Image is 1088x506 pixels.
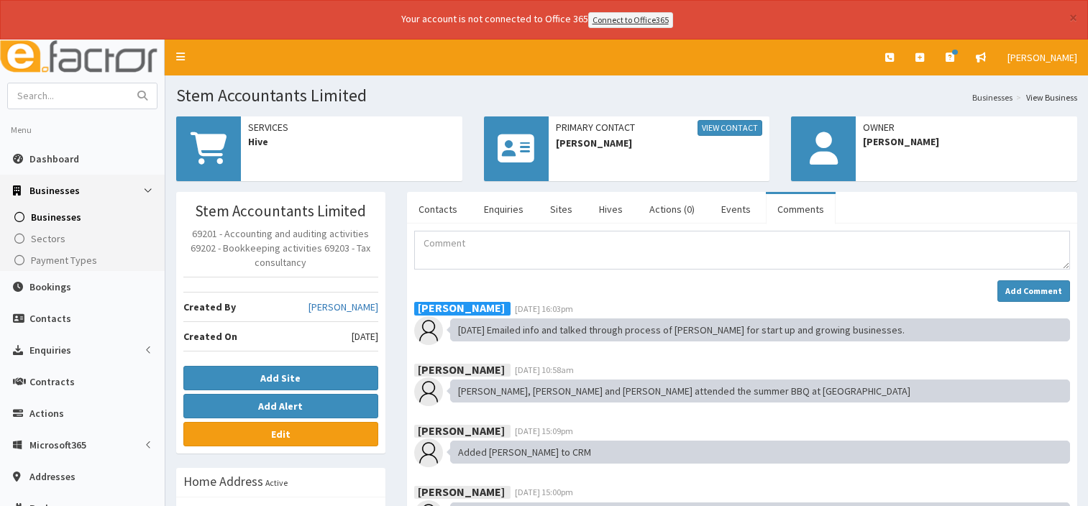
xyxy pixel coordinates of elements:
span: [PERSON_NAME] [863,134,1070,149]
textarea: Comment [414,231,1070,270]
span: Bookings [29,280,71,293]
b: Created On [183,330,237,343]
b: [PERSON_NAME] [418,300,505,315]
span: [PERSON_NAME] [556,136,763,150]
span: Actions [29,407,64,420]
button: Add Comment [997,280,1070,302]
span: Enquiries [29,344,71,356]
a: Payment Types [4,249,165,271]
b: [PERSON_NAME] [418,423,505,437]
span: Sectors [31,232,65,245]
div: [DATE] Emailed info and talked through process of [PERSON_NAME] for start up and growing businesses. [450,318,1070,341]
b: [PERSON_NAME] [418,484,505,498]
span: Contracts [29,375,75,388]
li: View Business [1012,91,1077,103]
span: [DATE] 16:03pm [515,303,573,314]
span: Payment Types [31,254,97,267]
span: [DATE] 10:58am [515,364,574,375]
a: View Contact [698,120,762,136]
span: Contacts [29,312,71,325]
b: Edit [271,428,291,441]
span: Dashboard [29,152,79,165]
a: Edit [183,422,378,446]
span: [PERSON_NAME] [1007,51,1077,64]
a: Sites [539,194,584,224]
h1: Stem Accountants Limited [176,86,1077,105]
a: Actions (0) [638,194,706,224]
span: [DATE] 15:09pm [515,425,573,436]
b: Add Site [260,372,301,385]
a: Contacts [407,194,469,224]
b: Add Alert [258,400,303,413]
b: [PERSON_NAME] [418,362,505,376]
h3: Stem Accountants Limited [183,203,378,219]
h3: Home Address [183,475,263,488]
span: Hive [248,134,455,149]
span: Addresses [29,470,76,483]
a: Connect to Office365 [588,12,673,28]
a: Events [710,194,762,224]
a: Comments [766,194,836,224]
span: Services [248,120,455,134]
span: [DATE] [352,329,378,344]
a: Hives [588,194,634,224]
a: Sectors [4,228,165,249]
a: Enquiries [472,194,535,224]
a: Businesses [4,206,165,228]
span: Businesses [31,211,81,224]
button: × [1069,10,1077,25]
small: Active [265,477,288,488]
span: [DATE] 15:00pm [515,487,573,497]
b: Created By [183,300,236,313]
p: 69201 - Accounting and auditing activities 69202 - Bookkeeping activities 69203 - Tax consultancy [183,226,378,270]
div: Your account is not connected to Office 365 [116,11,958,28]
span: Primary Contact [556,120,763,136]
span: Owner [863,120,1070,134]
a: [PERSON_NAME] [308,300,378,314]
div: [PERSON_NAME], [PERSON_NAME] and [PERSON_NAME] attended the summer BBQ at [GEOGRAPHIC_DATA] [450,379,1070,402]
span: Microsoft365 [29,438,86,451]
a: [PERSON_NAME] [997,40,1088,75]
a: Businesses [972,91,1012,103]
strong: Add Comment [1005,285,1062,296]
input: Search... [8,83,129,109]
button: Add Alert [183,394,378,418]
span: Businesses [29,184,80,197]
div: Added [PERSON_NAME] to CRM [450,441,1070,464]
